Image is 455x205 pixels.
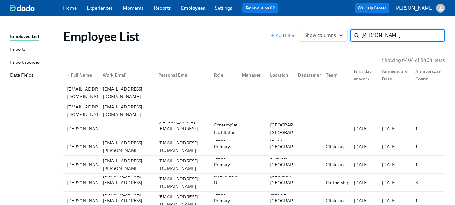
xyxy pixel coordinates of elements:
[410,69,444,81] div: Anniversary Count
[100,71,153,79] div: Work Email
[156,157,209,172] div: [EMAIL_ADDRESS][DOMAIN_NAME]
[239,71,265,79] div: Manager
[215,5,232,11] a: Settings
[209,69,237,81] div: Role
[63,156,445,174] a: [PERSON_NAME][PERSON_NAME][EMAIL_ADDRESS][PERSON_NAME][DOMAIN_NAME][EMAIL_ADDRESS][DOMAIN_NAME]As...
[156,139,209,154] div: [EMAIL_ADDRESS][DOMAIN_NAME]
[211,71,237,79] div: Role
[64,69,98,81] div: ▲Full Name
[10,72,33,79] div: Data Fields
[293,69,321,81] div: Department
[351,197,377,204] div: [DATE]
[379,125,410,132] div: [DATE]
[304,32,342,38] span: Show columns
[323,179,354,186] div: Partnerships
[98,69,153,81] div: Work Email
[10,72,58,79] a: Data Fields
[10,33,58,41] a: Employee List
[153,69,209,81] div: Personal Email
[63,5,77,11] a: Home
[87,5,113,11] a: Experiences
[123,5,144,11] a: Moments
[63,120,445,138] a: [PERSON_NAME][PERSON_NAME][EMAIL_ADDRESS][DOMAIN_NAME]Contemplative Facilitator[GEOGRAPHIC_DATA],...
[246,5,275,11] a: Review us on G2
[413,67,444,83] div: Anniversary Count
[358,5,386,11] span: Help Center
[267,121,320,136] div: [GEOGRAPHIC_DATA], [GEOGRAPHIC_DATA]
[394,5,434,12] p: [PERSON_NAME]
[100,85,153,100] div: [EMAIL_ADDRESS][DOMAIN_NAME]
[382,57,445,64] p: Showing 6404 of 6404 users
[64,197,106,204] div: [PERSON_NAME]
[379,161,410,168] div: [DATE]
[379,143,410,150] div: [DATE]
[211,135,237,158] div: Assoc Primary Therapist
[413,197,444,204] div: 1
[10,5,35,11] img: dado
[323,197,349,204] div: Clinicians
[394,4,445,13] button: [PERSON_NAME]
[154,5,171,11] a: Reports
[156,71,209,79] div: Personal Email
[64,85,109,100] div: [EMAIL_ADDRESS][DOMAIN_NAME]
[63,138,445,156] a: [PERSON_NAME][PERSON_NAME][EMAIL_ADDRESS][PERSON_NAME][DOMAIN_NAME][EMAIL_ADDRESS][DOMAIN_NAME]As...
[323,161,349,168] div: Clinicians
[67,74,70,77] span: ▲
[351,161,377,168] div: [DATE]
[100,103,153,118] div: [EMAIL_ADDRESS][DOMAIN_NAME]
[181,5,205,11] a: Employees
[64,161,106,168] div: [PERSON_NAME]
[211,153,237,176] div: Assoc Primary Therapist
[10,5,63,11] a: dado
[211,121,246,136] div: Contemplative Facilitator
[349,69,377,81] div: First day at work
[379,197,410,204] div: [DATE]
[156,117,209,140] div: [PERSON_NAME][EMAIL_ADDRESS][DOMAIN_NAME]
[63,174,445,192] a: [PERSON_NAME][PERSON_NAME][DOMAIN_NAME][EMAIL_ADDRESS][PERSON_NAME][DOMAIN_NAME][EMAIL_ADDRESS][D...
[265,69,293,81] div: Location
[267,135,319,158] div: Akron [GEOGRAPHIC_DATA] [GEOGRAPHIC_DATA]
[413,161,444,168] div: 1
[64,143,106,150] div: [PERSON_NAME]
[10,33,39,41] div: Employee List
[64,71,98,79] div: Full Name
[63,102,445,120] a: [EMAIL_ADDRESS][DOMAIN_NAME][EMAIL_ADDRESS][DOMAIN_NAME]
[351,125,377,132] div: [DATE]
[63,29,140,44] h1: Employee List
[10,46,58,54] a: Imports
[351,143,377,150] div: [DATE]
[156,175,209,190] div: [EMAIL_ADDRESS][DOMAIN_NAME]
[351,179,377,186] div: [DATE]
[10,59,40,67] div: Import sources
[379,67,410,83] div: Anniversary Date
[64,103,109,118] div: [EMAIL_ADDRESS][DOMAIN_NAME]
[10,46,26,54] div: Imports
[267,153,319,176] div: Lynbrook [GEOGRAPHIC_DATA] [GEOGRAPHIC_DATA]
[413,179,444,186] div: 3
[379,179,410,186] div: [DATE]
[100,132,153,162] div: [PERSON_NAME][EMAIL_ADDRESS][PERSON_NAME][DOMAIN_NAME]
[299,29,348,42] button: Show columns
[323,71,349,79] div: Team
[295,71,326,79] div: Department
[211,171,242,194] div: SR DR, Ed & DJJ PRTNRSHPS
[267,171,319,194] div: [GEOGRAPHIC_DATA] [GEOGRAPHIC_DATA] [GEOGRAPHIC_DATA]
[362,29,445,42] input: Search by name
[64,125,106,132] div: [PERSON_NAME]
[100,149,153,180] div: [PERSON_NAME][EMAIL_ADDRESS][PERSON_NAME][DOMAIN_NAME]
[413,143,444,150] div: 1
[100,164,153,202] div: [PERSON_NAME][DOMAIN_NAME][EMAIL_ADDRESS][PERSON_NAME][DOMAIN_NAME]
[10,59,58,67] a: Import sources
[377,69,410,81] div: Anniversary Date
[63,84,445,102] a: [EMAIL_ADDRESS][DOMAIN_NAME][EMAIL_ADDRESS][DOMAIN_NAME]
[355,3,389,13] button: Help Center
[413,125,444,132] div: 1
[64,179,106,186] div: [PERSON_NAME]
[321,69,349,81] div: Team
[242,3,278,13] button: Review us on G2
